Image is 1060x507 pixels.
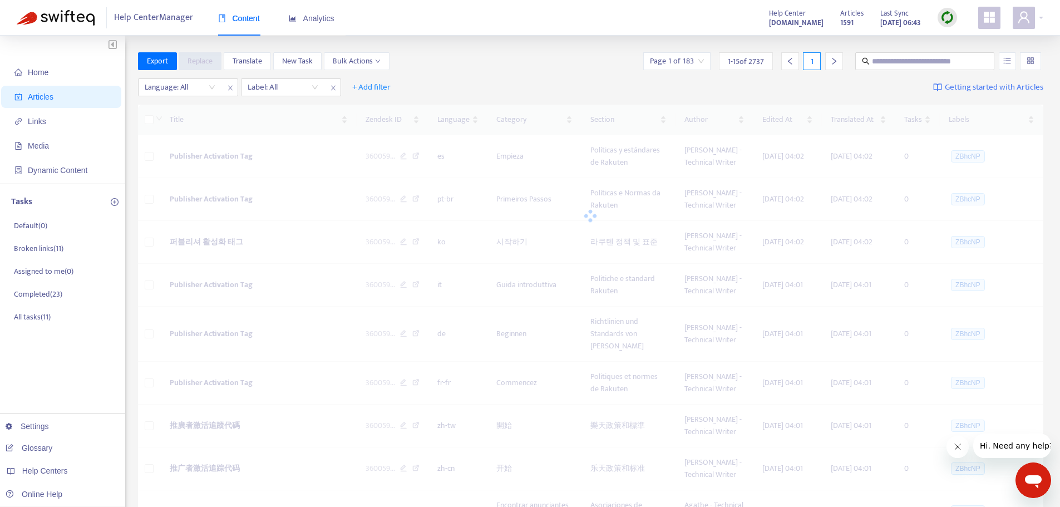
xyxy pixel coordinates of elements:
span: Export [147,55,168,67]
span: Last Sync [880,7,909,19]
strong: [DATE] 06:43 [880,17,921,29]
span: Articles [840,7,864,19]
span: Help Center Manager [114,7,193,28]
span: + Add filter [352,81,391,94]
span: Content [218,14,260,23]
span: Translate [233,55,262,67]
span: home [14,68,22,76]
span: appstore [983,11,996,24]
span: 1 - 15 of 2737 [728,56,764,67]
a: [DOMAIN_NAME] [769,16,824,29]
span: container [14,166,22,174]
button: + Add filter [344,78,399,96]
strong: [DOMAIN_NAME] [769,17,824,29]
a: Online Help [6,490,62,499]
strong: 1591 [840,17,854,29]
button: Bulk Actionsdown [324,52,390,70]
span: Links [28,117,46,126]
span: Analytics [289,14,334,23]
iframe: Message from company [973,434,1051,458]
span: search [862,57,870,65]
img: sync.dc5367851b00ba804db3.png [940,11,954,24]
img: Swifteq [17,10,95,26]
span: Home [28,68,48,77]
span: Hi. Need any help? [7,8,80,17]
span: file-image [14,142,22,150]
span: close [326,81,341,95]
span: Dynamic Content [28,166,87,175]
img: image-link [933,83,942,92]
span: book [218,14,226,22]
span: Bulk Actions [333,55,381,67]
span: Media [28,141,49,150]
span: New Task [282,55,313,67]
p: Broken links ( 11 ) [14,243,63,254]
span: plus-circle [111,198,119,206]
button: Translate [224,52,271,70]
span: right [830,57,838,65]
a: Glossary [6,444,52,452]
p: Assigned to me ( 0 ) [14,265,73,277]
span: Getting started with Articles [945,81,1043,94]
button: unordered-list [999,52,1016,70]
span: link [14,117,22,125]
p: Tasks [11,195,32,209]
p: Default ( 0 ) [14,220,47,232]
span: user [1017,11,1031,24]
p: All tasks ( 11 ) [14,311,51,323]
p: Completed ( 23 ) [14,288,62,300]
span: Help Centers [22,466,68,475]
button: Export [138,52,177,70]
span: left [786,57,794,65]
button: New Task [273,52,322,70]
span: area-chart [289,14,297,22]
a: Settings [6,422,49,431]
iframe: Button to launch messaging window [1015,462,1051,498]
span: Articles [28,92,53,101]
span: account-book [14,93,22,101]
a: Getting started with Articles [933,78,1043,96]
iframe: Close message [946,436,969,458]
span: down [375,58,381,64]
span: close [223,81,238,95]
span: Help Center [769,7,806,19]
div: 1 [803,52,821,70]
span: unordered-list [1003,57,1011,65]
